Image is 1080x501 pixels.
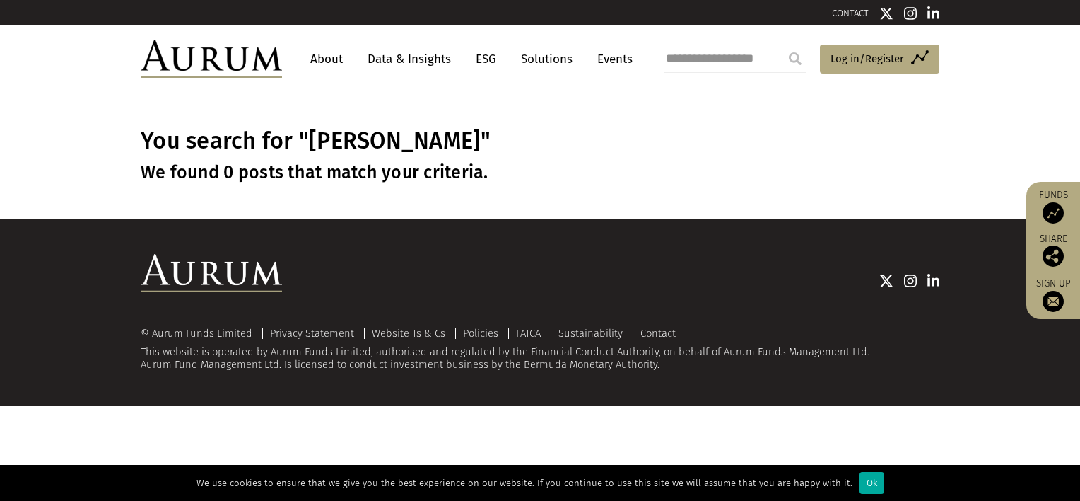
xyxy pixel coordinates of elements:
div: Share [1033,234,1073,267]
a: CONTACT [832,8,869,18]
img: Instagram icon [904,274,917,288]
a: Data & Insights [360,46,458,72]
div: © Aurum Funds Limited [141,328,259,339]
img: Share this post [1043,246,1064,267]
a: Policies [463,327,498,340]
a: Log in/Register [820,45,939,74]
img: Twitter icon [879,6,893,21]
img: Linkedin icon [927,6,940,21]
img: Linkedin icon [927,274,940,288]
img: Aurum [141,40,282,78]
h1: You search for "[PERSON_NAME]" [141,127,939,155]
div: This website is operated by Aurum Funds Limited, authorised and regulated by the Financial Conduc... [141,328,939,371]
a: Contact [640,327,676,340]
a: About [303,46,350,72]
a: Sign up [1033,277,1073,312]
img: Access Funds [1043,202,1064,224]
h3: We found 0 posts that match your criteria. [141,162,939,183]
img: Instagram icon [904,6,917,21]
a: Funds [1033,189,1073,224]
img: Twitter icon [879,274,893,288]
img: Aurum Logo [141,254,282,292]
a: Solutions [514,46,580,72]
a: Website Ts & Cs [372,327,445,340]
a: Events [590,46,633,72]
span: Log in/Register [830,50,904,67]
input: Submit [781,45,809,73]
a: ESG [469,46,503,72]
a: Privacy Statement [270,327,354,340]
a: FATCA [516,327,541,340]
img: Sign up to our newsletter [1043,291,1064,312]
a: Sustainability [558,327,623,340]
